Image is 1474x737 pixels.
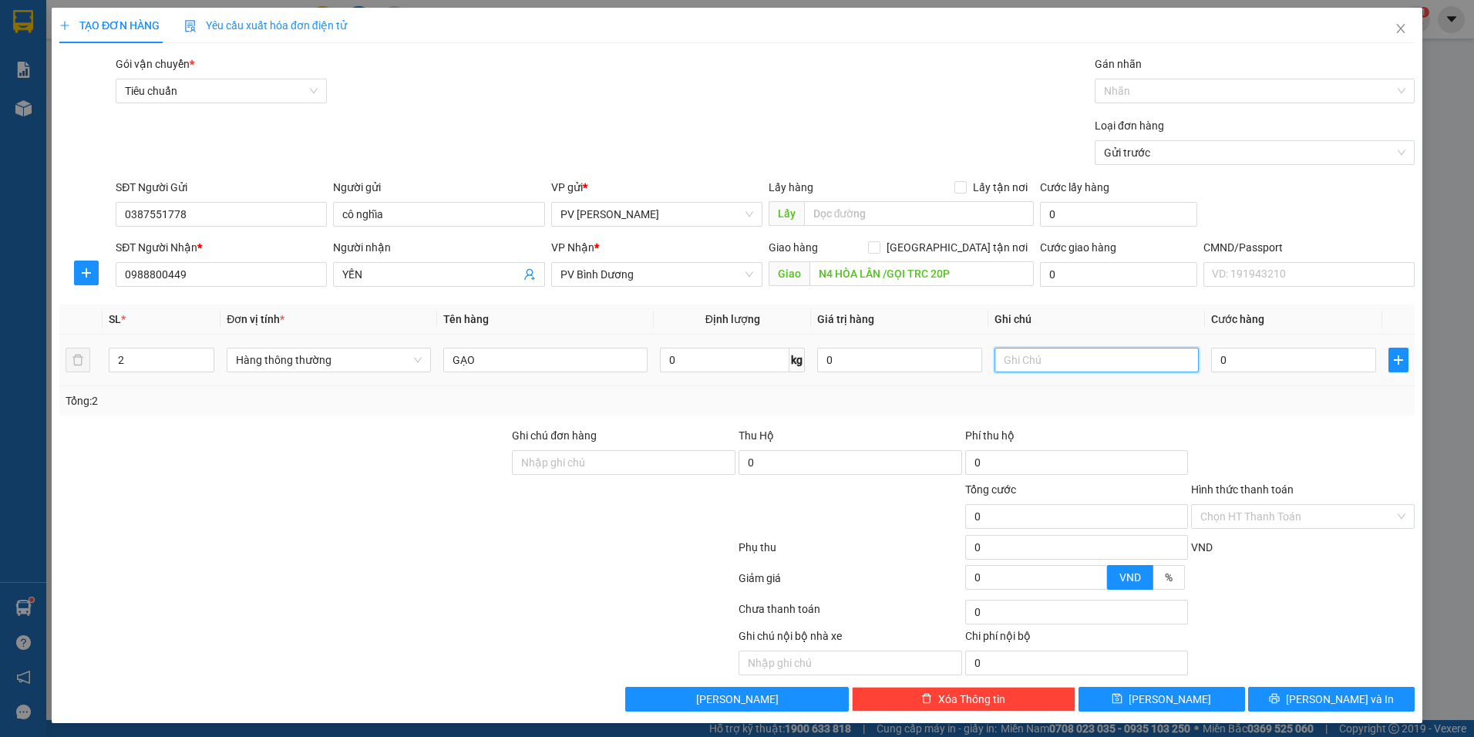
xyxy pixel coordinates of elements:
[852,687,1075,712] button: deleteXóa Thông tin
[1165,571,1173,584] span: %
[333,239,544,256] div: Người nhận
[1079,687,1245,712] button: save[PERSON_NAME]
[551,241,594,254] span: VP Nhận
[227,313,284,325] span: Đơn vị tính
[146,69,217,81] span: 06:37:32 [DATE]
[739,651,962,675] input: Nhập ghi chú
[1395,22,1407,35] span: close
[560,263,753,286] span: PV Bình Dương
[236,348,422,372] span: Hàng thông thường
[965,427,1189,450] div: Phí thu hộ
[737,570,964,597] div: Giảm giá
[1040,181,1109,194] label: Cước lấy hàng
[769,181,813,194] span: Lấy hàng
[769,261,809,286] span: Giao
[52,108,112,125] span: PV [PERSON_NAME]
[118,107,143,130] span: Nơi nhận:
[1379,8,1422,51] button: Close
[965,628,1189,651] div: Chi phí nội bộ
[625,687,849,712] button: [PERSON_NAME]
[1040,202,1197,227] input: Cước lấy hàng
[1286,691,1394,708] span: [PERSON_NAME] và In
[1119,571,1141,584] span: VND
[184,20,197,32] img: icon
[994,348,1199,372] input: Ghi Chú
[1095,58,1142,70] label: Gán nhãn
[512,429,597,442] label: Ghi chú đơn hàng
[817,313,874,325] span: Giá trị hàng
[1248,687,1415,712] button: printer[PERSON_NAME] và In
[739,628,962,651] div: Ghi chú nội bộ nhà xe
[769,241,818,254] span: Giao hàng
[739,429,774,442] span: Thu Hộ
[809,261,1035,286] input: Dọc đường
[1040,241,1116,254] label: Cước giao hàng
[551,179,762,196] div: VP gửi
[15,35,35,73] img: logo
[333,179,544,196] div: Người gửi
[512,450,735,475] input: Ghi chú đơn hàng
[965,483,1016,496] span: Tổng cước
[1191,541,1213,554] span: VND
[154,58,217,69] span: ND08250368
[804,201,1035,226] input: Dọc đường
[705,313,760,325] span: Định lượng
[1211,313,1264,325] span: Cước hàng
[880,239,1034,256] span: [GEOGRAPHIC_DATA] tận nơi
[53,93,179,104] strong: BIÊN NHẬN GỬI HÀNG HOÁ
[1191,483,1294,496] label: Hình thức thanh toán
[125,79,318,103] span: Tiêu chuẩn
[988,305,1205,335] th: Ghi chú
[184,19,347,32] span: Yêu cầu xuất hóa đơn điện tử
[116,239,327,256] div: SĐT Người Nhận
[523,268,536,281] span: user-add
[1269,693,1280,705] span: printer
[75,267,98,279] span: plus
[696,691,779,708] span: [PERSON_NAME]
[1388,348,1408,372] button: plus
[1112,693,1122,705] span: save
[921,693,932,705] span: delete
[40,25,125,82] strong: CÔNG TY TNHH [GEOGRAPHIC_DATA] 214 QL13 - P.26 - Q.BÌNH THẠNH - TP HCM 1900888606
[737,601,964,628] div: Chưa thanh toán
[1104,141,1405,164] span: Gửi trước
[74,261,99,285] button: plus
[560,203,753,226] span: PV Nam Đong
[66,348,90,372] button: delete
[1203,239,1415,256] div: CMND/Passport
[1389,354,1408,366] span: plus
[116,179,327,196] div: SĐT Người Gửi
[443,348,648,372] input: VD: Bàn, Ghế
[443,313,489,325] span: Tên hàng
[66,392,569,409] div: Tổng: 2
[789,348,805,372] span: kg
[938,691,1005,708] span: Xóa Thông tin
[59,19,160,32] span: TẠO ĐƠN HÀNG
[769,201,804,226] span: Lấy
[967,179,1034,196] span: Lấy tận nơi
[1095,119,1164,132] label: Loại đơn hàng
[116,58,194,70] span: Gói vận chuyển
[1129,691,1211,708] span: [PERSON_NAME]
[59,20,70,31] span: plus
[737,539,964,566] div: Phụ thu
[817,348,982,372] input: 0
[1040,262,1197,287] input: Cước giao hàng
[15,107,32,130] span: Nơi gửi:
[109,313,121,325] span: SL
